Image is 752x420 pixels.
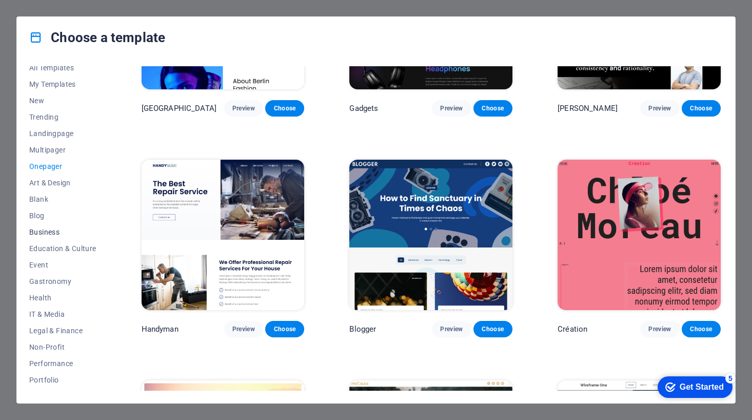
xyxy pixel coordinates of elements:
button: Health [29,290,96,306]
p: Gadgets [349,103,378,113]
span: Preview [232,104,255,112]
span: Business [29,228,96,236]
iframe: To enrich screen reader interactions, please activate Accessibility in Grammarly extension settings [647,371,737,402]
button: Non-Profit [29,339,96,355]
span: Choose [482,325,504,333]
button: Landingpage [29,125,96,142]
img: Création [558,160,721,310]
button: Business [29,224,96,240]
button: All Templates [29,60,96,76]
p: [PERSON_NAME] [558,103,618,113]
button: Choose [682,100,721,117]
span: Portfolio [29,376,96,384]
span: Performance [29,359,96,368]
button: Preview [640,100,679,117]
img: Blogger [349,160,512,310]
button: Preview [640,321,679,337]
img: Handyman [142,160,305,310]
button: Performance [29,355,96,372]
span: Health [29,294,96,302]
span: Choose [482,104,504,112]
span: All Templates [29,64,96,72]
span: Event [29,261,96,269]
span: Preview [232,325,255,333]
span: Art & Design [29,179,96,187]
button: Education & Culture [29,240,96,257]
p: Handyman [142,324,179,334]
span: Preview [440,325,463,333]
span: IT & Media [29,310,96,318]
p: Blogger [349,324,376,334]
button: New [29,92,96,109]
button: Choose [265,321,304,337]
button: Choose [682,321,721,337]
span: Preview [440,104,463,112]
span: Onepager [29,162,96,170]
span: Choose [273,325,296,333]
button: Onepager [29,158,96,175]
button: Gastronomy [29,273,96,290]
span: Preview [648,104,671,112]
button: Preview [432,100,471,117]
span: Gastronomy [29,277,96,285]
button: Preview [224,100,263,117]
button: Blank [29,191,96,207]
button: Services [29,388,96,405]
button: Event [29,257,96,273]
span: My Templates [29,80,96,88]
button: My Templates [29,76,96,92]
button: Choose [265,100,304,117]
button: Preview [432,321,471,337]
span: Blog [29,212,96,220]
button: Portfolio [29,372,96,388]
span: Blank [29,195,96,203]
button: Trending [29,109,96,125]
button: Choose [473,100,512,117]
button: Legal & Finance [29,322,96,339]
button: Art & Design [29,175,96,191]
span: Preview [648,325,671,333]
span: Education & Culture [29,244,96,253]
p: Création [558,324,587,334]
button: Preview [224,321,263,337]
span: Choose [690,104,713,112]
span: Trending [29,113,96,121]
p: [GEOGRAPHIC_DATA] [142,103,216,113]
span: Multipager [29,146,96,154]
span: Choose [690,325,713,333]
span: Non-Profit [29,343,96,351]
span: Legal & Finance [29,327,96,335]
button: Choose [473,321,512,337]
h4: Choose a template [29,29,165,46]
button: IT & Media [29,306,96,322]
span: New [29,97,96,105]
span: Landingpage [29,129,96,138]
button: Blog [29,207,96,224]
button: Multipager [29,142,96,158]
span: Choose [273,104,296,112]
